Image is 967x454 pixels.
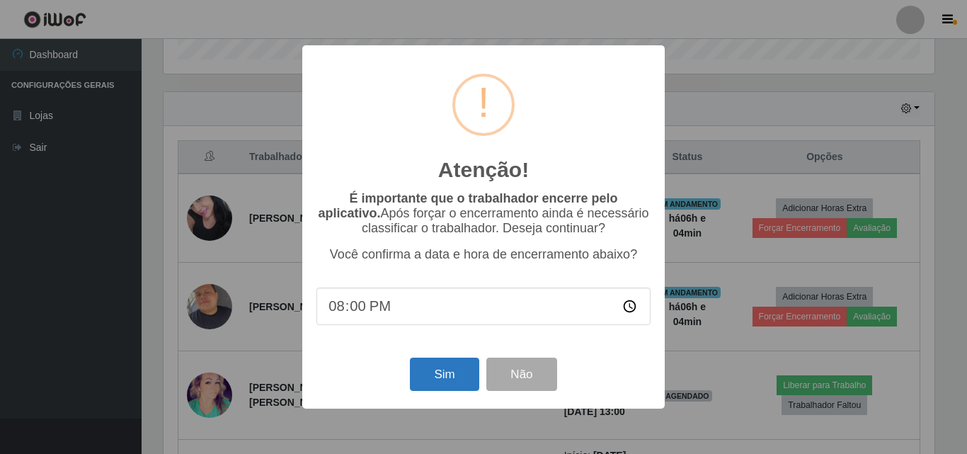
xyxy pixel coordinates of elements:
p: Após forçar o encerramento ainda é necessário classificar o trabalhador. Deseja continuar? [316,191,651,236]
p: Você confirma a data e hora de encerramento abaixo? [316,247,651,262]
h2: Atenção! [438,157,529,183]
b: É importante que o trabalhador encerre pelo aplicativo. [318,191,617,220]
button: Não [486,358,556,391]
button: Sim [410,358,479,391]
